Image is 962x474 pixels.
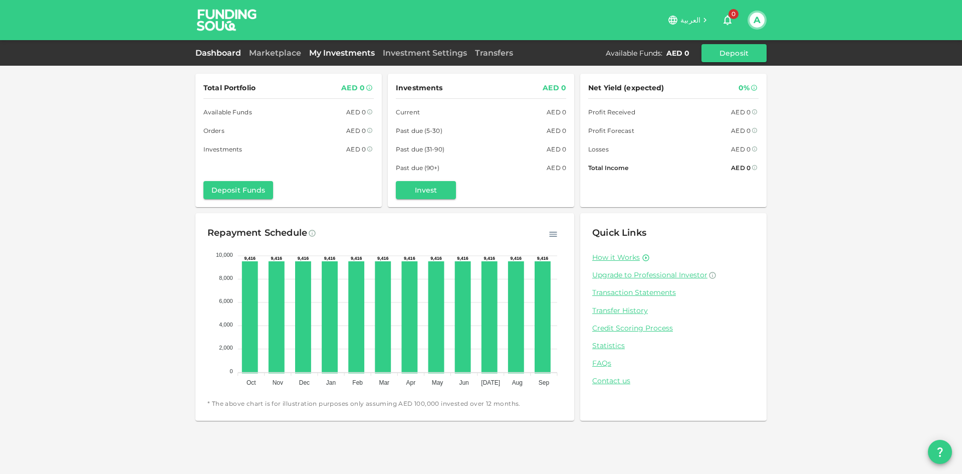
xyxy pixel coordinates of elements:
[731,144,751,154] div: AED 0
[588,107,635,117] span: Profit Received
[207,399,562,409] span: * The above chart is for illustration purposes only assuming AED 100,000 invested over 12 months.
[680,16,700,25] span: العربية
[592,227,646,238] span: Quick Links
[346,125,366,136] div: AED 0
[731,163,751,173] div: AED 0
[341,82,365,94] div: AED 0
[299,379,310,386] tspan: Dec
[547,163,566,173] div: AED 0
[305,48,379,58] a: My Investments
[731,107,751,117] div: AED 0
[588,163,628,173] span: Total Income
[273,379,283,386] tspan: Nov
[406,379,416,386] tspan: Apr
[203,107,252,117] span: Available Funds
[203,125,224,136] span: Orders
[592,270,707,279] span: Upgrade to Professional Investor
[396,125,442,136] span: Past due (5-30)
[203,181,273,199] button: Deposit Funds
[459,379,468,386] tspan: Jun
[547,125,566,136] div: AED 0
[592,253,640,262] a: How it Works
[739,82,750,94] div: 0%
[379,48,471,58] a: Investment Settings
[219,345,233,351] tspan: 2,000
[203,144,242,154] span: Investments
[396,163,440,173] span: Past due (90+)
[396,144,444,154] span: Past due (31-90)
[543,82,566,94] div: AED 0
[717,10,738,30] button: 0
[588,144,609,154] span: Losses
[352,379,363,386] tspan: Feb
[203,82,256,94] span: Total Portfolio
[396,82,442,94] span: Investments
[588,125,634,136] span: Profit Forecast
[606,48,662,58] div: Available Funds :
[592,341,755,351] a: Statistics
[592,288,755,297] a: Transaction Statements
[432,379,443,386] tspan: May
[247,379,256,386] tspan: Oct
[592,306,755,315] a: Transfer History
[195,48,245,58] a: Dashboard
[928,440,952,464] button: question
[592,359,755,368] a: FAQs
[396,181,456,199] button: Invest
[750,13,765,28] button: A
[547,144,566,154] div: AED 0
[219,298,233,304] tspan: 6,000
[216,252,233,258] tspan: 10,000
[379,379,389,386] tspan: Mar
[512,379,523,386] tspan: Aug
[588,82,664,94] span: Net Yield (expected)
[547,107,566,117] div: AED 0
[245,48,305,58] a: Marketplace
[471,48,517,58] a: Transfers
[207,225,307,241] div: Repayment Schedule
[592,376,755,386] a: Contact us
[729,9,739,19] span: 0
[230,368,233,374] tspan: 0
[592,270,755,280] a: Upgrade to Professional Investor
[346,144,366,154] div: AED 0
[219,275,233,281] tspan: 8,000
[731,125,751,136] div: AED 0
[326,379,336,386] tspan: Jan
[539,379,550,386] tspan: Sep
[481,379,500,386] tspan: [DATE]
[396,107,420,117] span: Current
[592,324,755,333] a: Credit Scoring Process
[346,107,366,117] div: AED 0
[219,322,233,328] tspan: 4,000
[666,48,689,58] div: AED 0
[701,44,767,62] button: Deposit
